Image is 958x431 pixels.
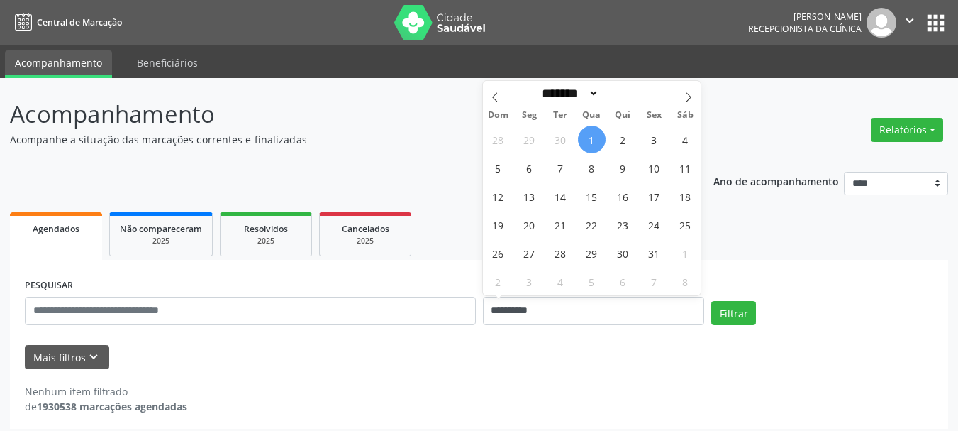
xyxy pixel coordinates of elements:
span: Outubro 14, 2025 [547,182,574,210]
button:  [896,8,923,38]
span: Outubro 11, 2025 [672,154,699,182]
button: Filtrar [711,301,756,325]
span: Outubro 25, 2025 [672,211,699,239]
span: Outubro 29, 2025 [578,239,606,267]
img: img [867,8,896,38]
span: Qui [607,111,638,120]
span: Outubro 31, 2025 [640,239,668,267]
strong: 1930538 marcações agendadas [37,400,187,413]
div: 2025 [230,236,301,246]
span: Recepcionista da clínica [748,23,862,35]
a: Central de Marcação [10,11,122,34]
span: Qua [576,111,607,120]
span: Seg [513,111,545,120]
i:  [902,13,918,28]
span: Não compareceram [120,223,202,235]
p: Ano de acompanhamento [713,172,839,190]
span: Outubro 4, 2025 [672,126,699,153]
span: Cancelados [342,223,389,235]
span: Outubro 5, 2025 [484,154,512,182]
span: Agendados [33,223,79,235]
span: Outubro 27, 2025 [516,239,543,267]
span: Outubro 6, 2025 [516,154,543,182]
span: Outubro 10, 2025 [640,154,668,182]
span: Resolvidos [244,223,288,235]
span: Outubro 28, 2025 [547,239,574,267]
input: Year [599,86,646,101]
span: Outubro 2, 2025 [609,126,637,153]
div: [PERSON_NAME] [748,11,862,23]
span: Outubro 7, 2025 [547,154,574,182]
span: Setembro 30, 2025 [547,126,574,153]
span: Setembro 29, 2025 [516,126,543,153]
span: Outubro 21, 2025 [547,211,574,239]
span: Outubro 13, 2025 [516,182,543,210]
div: 2025 [120,236,202,246]
span: Outubro 30, 2025 [609,239,637,267]
span: Ter [545,111,576,120]
span: Outubro 22, 2025 [578,211,606,239]
span: Outubro 1, 2025 [578,126,606,153]
span: Outubro 15, 2025 [578,182,606,210]
span: Outubro 20, 2025 [516,211,543,239]
span: Novembro 1, 2025 [672,239,699,267]
button: Relatórios [871,118,943,142]
span: Outubro 8, 2025 [578,154,606,182]
p: Acompanhamento [10,97,667,132]
span: Setembro 28, 2025 [484,126,512,153]
span: Outubro 3, 2025 [640,126,668,153]
span: Outubro 12, 2025 [484,182,512,210]
i: keyboard_arrow_down [86,349,101,365]
div: Nenhum item filtrado [25,384,187,399]
label: PESQUISAR [25,275,73,297]
span: Dom [483,111,514,120]
span: Novembro 8, 2025 [672,268,699,295]
span: Outubro 19, 2025 [484,211,512,239]
span: Sáb [669,111,701,120]
span: Central de Marcação [37,16,122,28]
span: Novembro 4, 2025 [547,268,574,295]
span: Outubro 18, 2025 [672,182,699,210]
span: Outubro 17, 2025 [640,182,668,210]
span: Outubro 16, 2025 [609,182,637,210]
span: Sex [638,111,669,120]
div: 2025 [330,236,401,246]
span: Novembro 2, 2025 [484,268,512,295]
span: Outubro 23, 2025 [609,211,637,239]
a: Beneficiários [127,50,208,75]
span: Outubro 26, 2025 [484,239,512,267]
select: Month [538,86,600,101]
a: Acompanhamento [5,50,112,78]
span: Novembro 6, 2025 [609,268,637,295]
div: de [25,399,187,414]
button: Mais filtroskeyboard_arrow_down [25,345,109,370]
span: Outubro 9, 2025 [609,154,637,182]
span: Novembro 7, 2025 [640,268,668,295]
p: Acompanhe a situação das marcações correntes e finalizadas [10,132,667,147]
span: Novembro 3, 2025 [516,268,543,295]
span: Outubro 24, 2025 [640,211,668,239]
button: apps [923,11,948,36]
span: Novembro 5, 2025 [578,268,606,295]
